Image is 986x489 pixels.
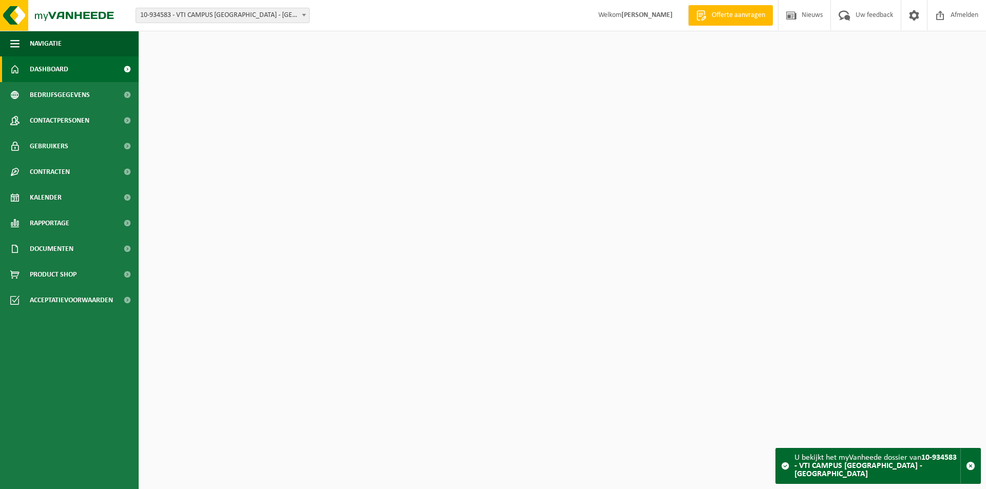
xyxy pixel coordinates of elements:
span: 10-934583 - VTI CAMPUS ZEEBRUGGE - ZEEBRUGGE [136,8,309,23]
span: Product Shop [30,262,77,287]
span: Gebruikers [30,133,68,159]
span: Navigatie [30,31,62,56]
strong: [PERSON_NAME] [621,11,673,19]
span: Documenten [30,236,73,262]
div: U bekijkt het myVanheede dossier van [794,448,960,483]
span: Acceptatievoorwaarden [30,287,113,313]
span: Offerte aanvragen [709,10,768,21]
span: Rapportage [30,210,69,236]
span: Contracten [30,159,70,185]
span: Contactpersonen [30,108,89,133]
span: Dashboard [30,56,68,82]
span: Kalender [30,185,62,210]
span: Bedrijfsgegevens [30,82,90,108]
strong: 10-934583 - VTI CAMPUS [GEOGRAPHIC_DATA] - [GEOGRAPHIC_DATA] [794,454,957,478]
span: 10-934583 - VTI CAMPUS ZEEBRUGGE - ZEEBRUGGE [136,8,310,23]
a: Offerte aanvragen [688,5,773,26]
